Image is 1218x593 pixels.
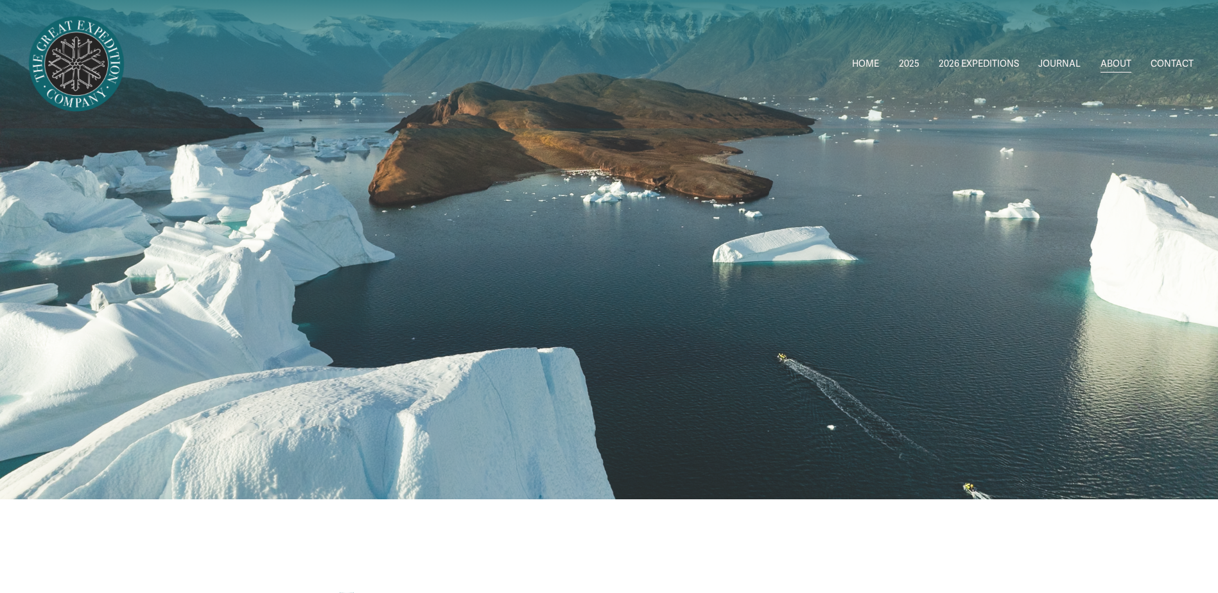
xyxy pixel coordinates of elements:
[899,56,919,73] span: 2025
[939,55,1019,74] a: folder dropdown
[1038,55,1081,74] a: JOURNAL
[1101,55,1131,74] a: ABOUT
[939,56,1019,73] span: 2026 EXPEDITIONS
[852,55,879,74] a: HOME
[1151,55,1194,74] a: CONTACT
[899,55,919,74] a: folder dropdown
[24,12,128,116] img: Arctic Expeditions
